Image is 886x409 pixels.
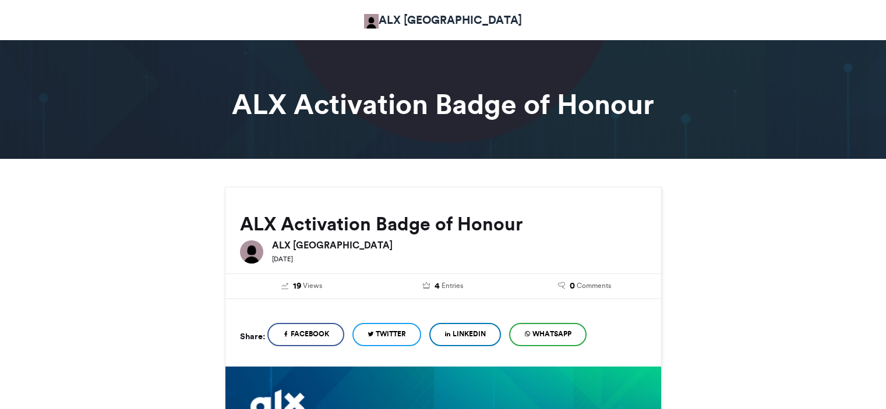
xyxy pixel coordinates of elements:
[303,280,322,291] span: Views
[120,90,767,118] h1: ALX Activation Badge of Honour
[509,323,587,346] a: WhatsApp
[577,280,611,291] span: Comments
[435,280,440,293] span: 4
[293,280,301,293] span: 19
[272,255,293,263] small: [DATE]
[291,329,329,339] span: Facebook
[429,323,501,346] a: LinkedIn
[364,14,379,29] img: ALX Africa
[240,214,647,234] h2: ALX Activation Badge of Honour
[240,329,265,344] h5: Share:
[364,12,522,29] a: ALX [GEOGRAPHIC_DATA]
[376,329,406,339] span: Twitter
[272,240,647,250] h6: ALX [GEOGRAPHIC_DATA]
[442,280,463,291] span: Entries
[267,323,344,346] a: Facebook
[352,323,421,346] a: Twitter
[381,280,505,293] a: 4 Entries
[523,280,647,293] a: 0 Comments
[570,280,575,293] span: 0
[240,240,263,264] img: ALX Africa
[240,280,364,293] a: 19 Views
[532,329,571,339] span: WhatsApp
[453,329,486,339] span: LinkedIn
